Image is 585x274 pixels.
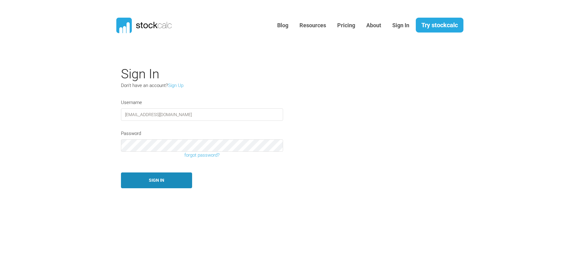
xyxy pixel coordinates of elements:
[121,130,141,137] label: Password
[273,18,293,33] a: Blog
[121,66,406,82] h2: Sign In
[116,152,288,159] a: forgot password?
[295,18,331,33] a: Resources
[121,99,142,106] label: Username
[333,18,360,33] a: Pricing
[121,82,263,89] p: Don't have an account?
[416,18,463,33] a: Try stockcalc
[388,18,414,33] a: Sign In
[168,83,183,88] a: Sign Up
[121,172,192,188] button: Sign In
[362,18,386,33] a: About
